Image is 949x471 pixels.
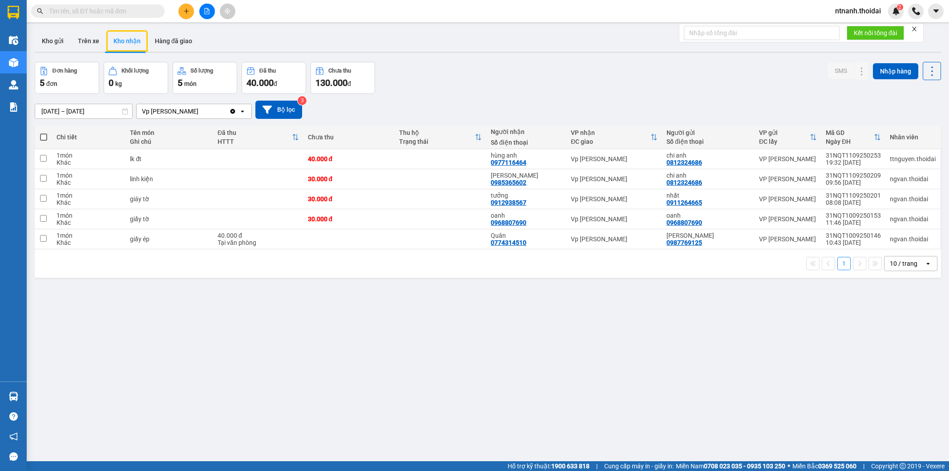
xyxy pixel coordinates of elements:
img: logo-vxr [8,6,19,19]
button: Đã thu40.000đ [242,62,306,94]
div: Khác [57,239,121,246]
th: Toggle SortBy [755,126,821,149]
div: VP [PERSON_NAME] [759,235,817,243]
img: solution-icon [9,102,18,112]
sup: 3 [298,96,307,105]
div: Tại văn phòng [218,239,299,246]
div: lê chí dũng [666,232,750,239]
img: phone-icon [912,7,920,15]
div: Khác [57,179,121,186]
button: Trên xe [71,30,106,52]
span: file-add [204,8,210,14]
span: aim [224,8,230,14]
div: 0812324686 [666,159,702,166]
div: ngvan.thoidai [890,195,936,203]
button: caret-down [928,4,944,19]
div: Ghi chú [130,138,208,145]
div: 0985365602 [491,179,526,186]
div: chi anh [666,152,750,159]
th: Toggle SortBy [821,126,885,149]
div: ngvan.thoidai [890,235,936,243]
div: ĐC lấy [759,138,810,145]
div: VP [PERSON_NAME] [759,195,817,203]
th: Toggle SortBy [213,126,303,149]
span: question-circle [9,412,18,421]
button: Đơn hàng5đơn [35,62,99,94]
span: ntnanh.thoidai [828,5,888,16]
div: Số điện thoại [491,139,562,146]
input: Selected Vp Lê Hoàn. [199,107,200,116]
div: HTTT [218,138,292,145]
div: 1 món [57,192,121,199]
div: linh kiện [130,175,208,183]
span: 0 [109,77,113,88]
div: 09:56 [DATE] [826,179,881,186]
input: Select a date range. [35,104,132,118]
div: Vp [PERSON_NAME] [571,195,658,203]
div: Thu hộ [399,129,475,136]
div: 1 món [57,172,121,179]
div: Vp [PERSON_NAME] [571,235,658,243]
div: Vp [PERSON_NAME] [142,107,198,116]
div: 0911264665 [666,199,702,206]
div: oanh [491,212,562,219]
span: search [37,8,43,14]
div: Mã GD [826,129,874,136]
div: Khác [57,219,121,226]
div: 30.000 đ [308,215,391,223]
div: Khác [57,199,121,206]
div: 0912938567 [491,199,526,206]
strong: 0369 525 060 [818,463,856,470]
button: plus [178,4,194,19]
button: Số lượng5món [173,62,237,94]
span: | [863,461,864,471]
span: Cung cấp máy in - giấy in: [604,461,674,471]
div: Vp [PERSON_NAME] [571,215,658,223]
div: VP nhận [571,129,650,136]
div: VP [PERSON_NAME] [759,215,817,223]
div: 0977116464 [491,159,526,166]
div: hùng anh [491,152,562,159]
span: kg [115,80,122,87]
svg: open [925,260,932,267]
span: notification [9,432,18,441]
div: tưởng [491,192,562,199]
div: 0987769125 [666,239,702,246]
div: ngvan.thoidai [890,215,936,223]
div: 40.000 đ [308,155,391,162]
span: plus [183,8,190,14]
div: VP [PERSON_NAME] [759,155,817,162]
div: Vp [PERSON_NAME] [571,175,658,183]
strong: 0708 023 035 - 0935 103 250 [704,463,785,470]
div: Khác [57,159,121,166]
button: Nhập hàng [873,63,918,79]
sup: 2 [897,4,903,10]
span: 130.000 [315,77,347,88]
span: Kết nối tổng đài [854,28,897,38]
button: Kho gửi [35,30,71,52]
div: Tên món [130,129,208,136]
div: nhất [666,192,750,199]
input: Tìm tên, số ĐT hoặc mã đơn [49,6,154,16]
div: 0774314510 [491,239,526,246]
span: | [596,461,598,471]
div: 0968807690 [491,219,526,226]
div: 30.000 đ [308,175,391,183]
button: Khối lượng0kg [104,62,168,94]
span: Miền Nam [676,461,785,471]
div: Người gửi [666,129,750,136]
div: oanh [666,212,750,219]
div: 31NQT1109250201 [826,192,881,199]
span: 40.000 [246,77,274,88]
span: đơn [46,80,57,87]
div: Đơn hàng [52,68,77,74]
button: Chưa thu130.000đ [311,62,375,94]
div: 31NQT1109250209 [826,172,881,179]
button: Kết nối tổng đài [847,26,904,40]
div: ĐC giao [571,138,650,145]
button: aim [220,4,235,19]
span: caret-down [932,7,940,15]
svg: open [239,108,246,115]
div: giấy tờ [130,215,208,223]
div: Nhân viên [890,134,936,141]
